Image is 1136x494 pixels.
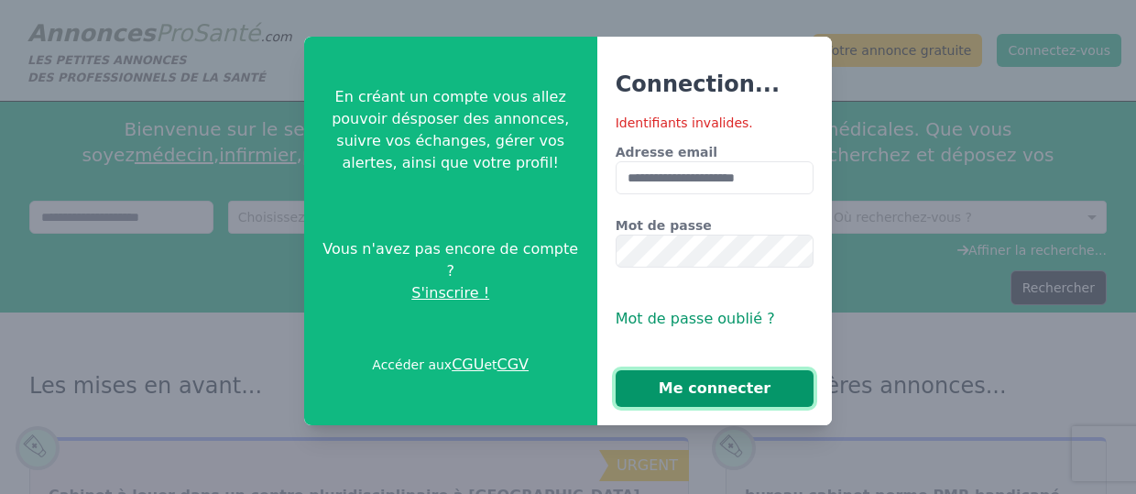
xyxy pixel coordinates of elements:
h3: Connection... [616,70,814,99]
button: Me connecter [616,370,814,407]
a: CGV [497,356,530,373]
label: Adresse email [616,143,814,161]
p: Accéder aux et [372,354,529,376]
label: Mot de passe [616,216,814,235]
span: S'inscrire ! [411,282,489,304]
span: Vous n'avez pas encore de compte ? [319,238,583,282]
a: CGU [452,356,484,373]
span: Mot de passe oublié ? [616,310,775,327]
p: En créant un compte vous allez pouvoir désposer des annonces, suivre vos échanges, gérer vos aler... [319,86,583,174]
div: Identifiants invalides. [616,114,814,132]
